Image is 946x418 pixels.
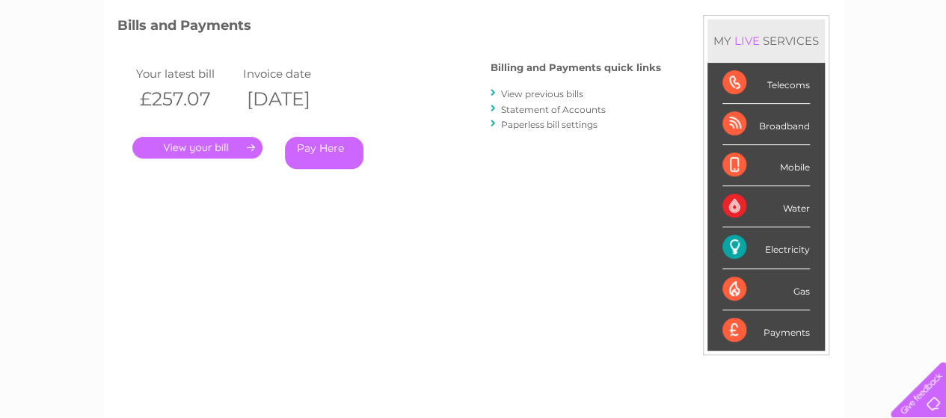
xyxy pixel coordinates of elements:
td: Your latest bill [132,64,240,84]
a: 0333 014 3131 [664,7,767,26]
a: Water [683,64,711,75]
a: Statement of Accounts [501,104,606,115]
th: £257.07 [132,84,240,114]
a: Paperless bill settings [501,119,598,130]
a: Blog [816,64,838,75]
td: Invoice date [239,64,347,84]
a: Contact [847,64,883,75]
div: Clear Business is a trading name of Verastar Limited (registered in [GEOGRAPHIC_DATA] No. 3667643... [120,8,827,73]
a: Telecoms [762,64,807,75]
a: Pay Here [285,137,363,169]
div: LIVE [731,34,763,48]
div: Broadband [722,104,810,145]
a: Log out [897,64,932,75]
div: Electricity [722,227,810,268]
img: logo.png [33,39,109,84]
th: [DATE] [239,84,347,114]
h4: Billing and Payments quick links [491,62,661,73]
div: Gas [722,269,810,310]
div: Mobile [722,145,810,186]
div: Telecoms [722,63,810,104]
h3: Bills and Payments [117,15,661,41]
div: Payments [722,310,810,351]
div: MY SERVICES [707,19,825,62]
div: Water [722,186,810,227]
a: View previous bills [501,88,583,99]
a: Energy [720,64,753,75]
a: . [132,137,262,159]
